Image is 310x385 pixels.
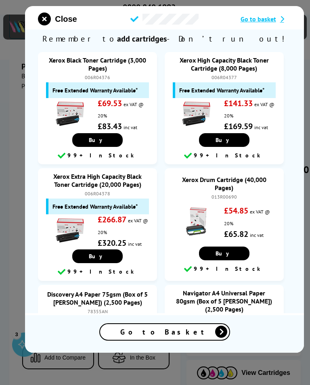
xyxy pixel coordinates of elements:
span: Buy [89,136,106,144]
div: 99+ In Stock [42,151,153,161]
b: add cartridges [117,33,166,44]
a: Xerox Drum Cartridge (40,000 Pages) [182,176,266,192]
strong: £169.59 [224,121,253,132]
span: Free Extended Warranty Available* [52,86,138,94]
a: Xerox Extra High Capacity Black Toner Cartridge (20,000 Pages) [53,172,142,188]
span: Close [55,15,77,24]
span: inc vat [254,124,268,130]
span: ex VAT @ 20% [224,209,270,226]
strong: £54.85 [224,205,248,216]
div: 99+ In Stock [168,264,279,274]
strong: £141.33 [224,98,253,109]
strong: £83.43 [97,121,121,132]
span: inc vat [128,241,141,247]
a: Xerox High Capacity Black Toner Cartridge (8,000 Pages) [179,56,268,72]
a: Go to basket [241,15,291,23]
span: Buy [215,136,232,144]
strong: £266.87 [97,214,126,225]
div: 006R04377 [172,74,275,80]
span: Buy [215,250,232,257]
div: 78355AN [46,308,149,314]
div: 99+ In Stock [42,267,153,277]
img: Xerox High Capacity Black Toner Cartridge (8,000 Pages) [182,100,210,128]
span: Go to basket [241,15,276,23]
strong: £69.53 [97,98,121,109]
a: Xerox Black Toner Cartridge (3,000 Pages) [49,56,146,72]
span: inc vat [250,232,264,238]
a: Navigator A4 Universal Paper 80gsm (Box of 5 [PERSON_NAME]) (2,500 Pages) [176,289,272,313]
strong: £65.82 [224,229,248,239]
div: 013R00690 [172,194,275,200]
a: Discovery A4 Paper 75gsm (Box of 5 [PERSON_NAME]) (2,500 Pages) [47,290,148,306]
img: Xerox Extra High Capacity Black Toner Cartridge (20,000 Pages) [56,216,84,245]
img: Xerox Drum Cartridge (40,000 Pages) [182,207,210,236]
span: Go to Basket [120,327,209,337]
span: Free Extended Warranty Available* [52,203,138,210]
strong: £320.25 [97,238,126,248]
span: Buy [89,253,106,260]
div: 006R04378 [46,190,149,197]
span: Free Extended Warranty Available* [179,86,264,94]
span: inc vat [123,124,137,130]
span: Remember to - Don’t run out! [25,29,304,48]
img: Xerox Black Toner Cartridge (3,000 Pages) [56,100,84,128]
span: ex VAT @ 20% [97,218,148,235]
button: close modal [38,13,77,25]
div: 99+ In Stock [168,151,279,161]
a: Go to Basket [99,323,230,341]
div: 006R04376 [46,74,149,80]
